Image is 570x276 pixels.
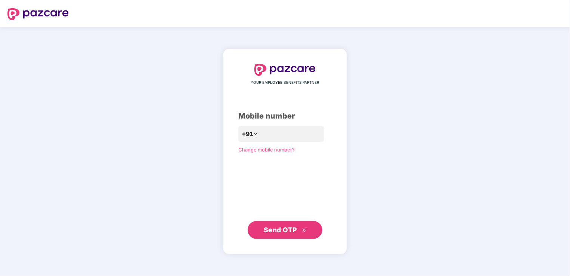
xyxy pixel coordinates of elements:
[251,80,319,86] span: YOUR EMPLOYEE BENEFITS PARTNER
[302,228,307,233] span: double-right
[264,226,297,234] span: Send OTP
[253,132,258,136] span: down
[254,64,316,76] img: logo
[238,110,332,122] div: Mobile number
[248,221,322,239] button: Send OTPdouble-right
[242,129,253,139] span: +91
[7,8,69,20] img: logo
[238,147,295,153] a: Change mobile number?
